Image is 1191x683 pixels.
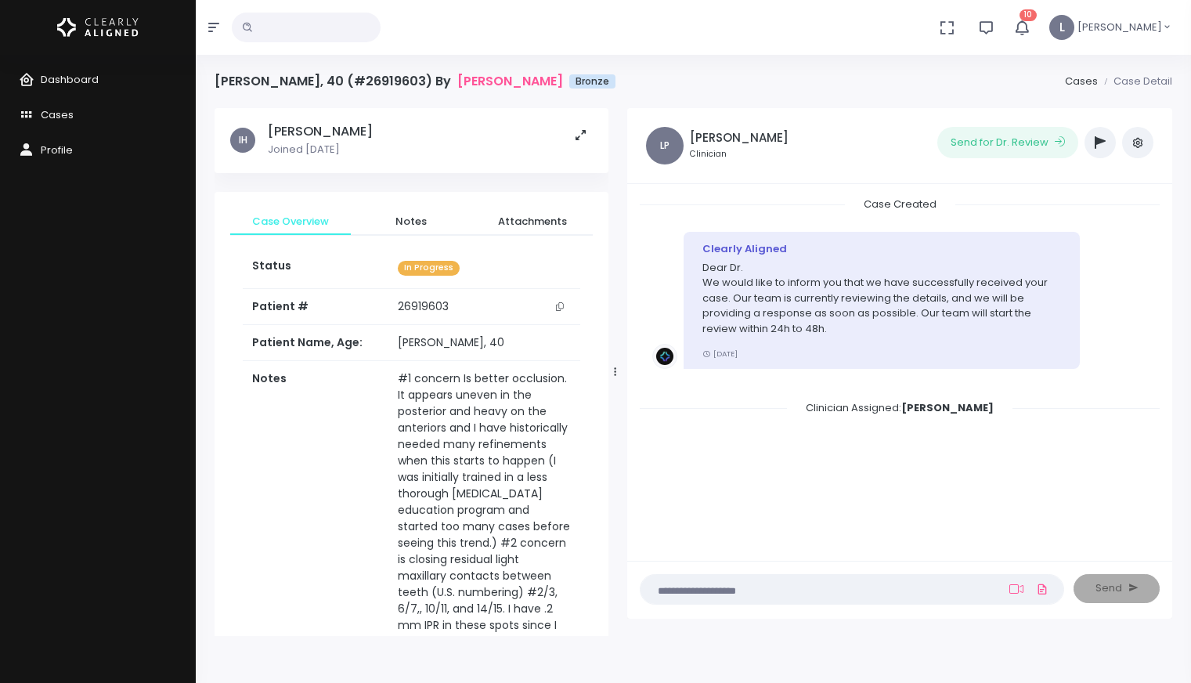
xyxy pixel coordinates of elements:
small: [DATE] [702,349,738,359]
span: Clinician Assigned: [787,396,1012,420]
th: Status [243,248,388,288]
span: In Progress [398,261,460,276]
span: IH [230,128,255,153]
span: Cases [41,107,74,122]
h4: [PERSON_NAME], 40 (#26919603) By [215,74,615,89]
span: LP [646,127,684,164]
img: Logo Horizontal [57,11,139,44]
p: Joined [DATE] [268,142,373,157]
span: Notes [363,214,459,229]
span: L [1049,15,1074,40]
th: Patient # [243,288,388,325]
b: [PERSON_NAME] [901,400,994,415]
li: Case Detail [1098,74,1172,89]
span: Case Overview [243,214,338,229]
a: [PERSON_NAME] [457,74,563,89]
div: Clearly Aligned [702,241,1061,257]
small: Clinician [690,148,789,161]
th: Patient Name, Age: [243,325,388,361]
span: [PERSON_NAME] [1077,20,1162,35]
a: Add Files [1033,575,1052,603]
td: 26919603 [388,289,580,325]
span: Attachments [485,214,580,229]
span: Dashboard [41,72,99,87]
div: scrollable content [215,108,608,636]
td: [PERSON_NAME], 40 [388,325,580,361]
h5: [PERSON_NAME] [268,124,373,139]
h5: [PERSON_NAME] [690,131,789,145]
p: Dear Dr. We would like to inform you that we have successfully received your case. Our team is cu... [702,260,1061,337]
button: Send for Dr. Review [937,127,1078,158]
span: Profile [41,143,73,157]
div: scrollable content [640,197,1160,545]
a: Cases [1065,74,1098,89]
span: Case Created [845,192,955,216]
span: Bronze [569,74,615,89]
span: 10 [1020,9,1037,21]
a: Add Loom Video [1006,583,1027,595]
